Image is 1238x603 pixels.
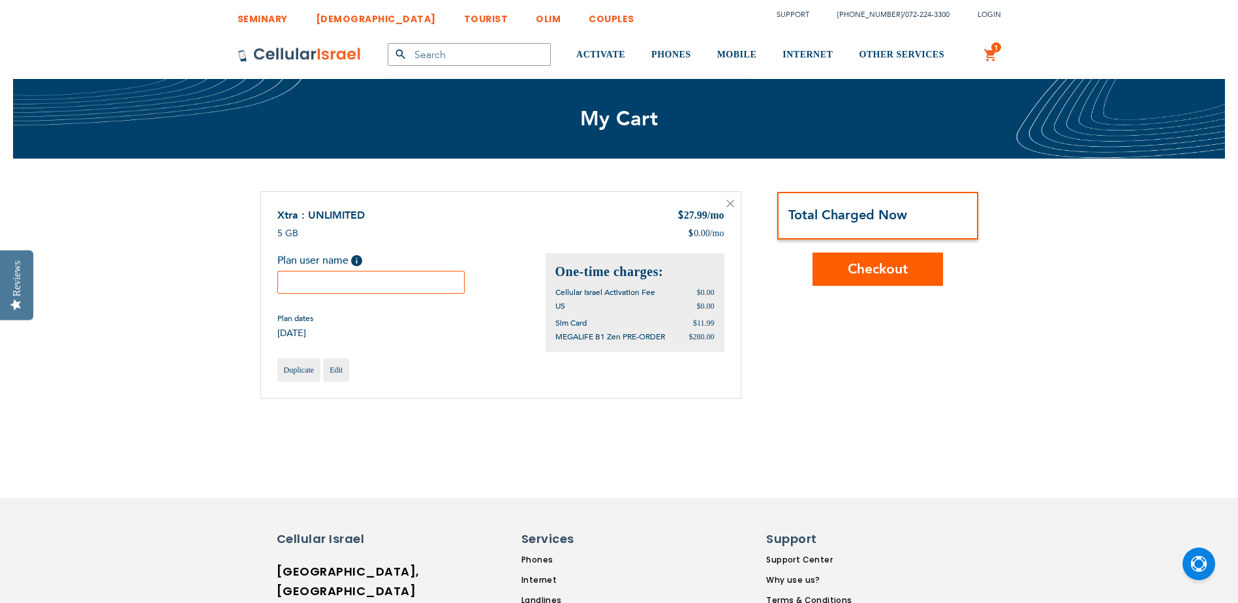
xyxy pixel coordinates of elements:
[576,50,625,59] span: ACTIVATE
[555,287,655,298] span: Cellular Israel Activation Fee
[710,227,724,240] span: /mo
[978,10,1001,20] span: Login
[688,227,724,240] div: 0.00
[859,31,944,80] a: OTHER SERVICES
[351,255,362,266] span: Help
[11,260,23,296] div: Reviews
[238,3,288,27] a: SEMINARY
[521,574,640,586] a: Internet
[777,10,809,20] a: Support
[766,554,852,566] a: Support Center
[277,562,388,601] h6: [GEOGRAPHIC_DATA], [GEOGRAPHIC_DATA]
[277,531,388,548] h6: Cellular Israel
[323,358,349,382] a: Edit
[859,50,944,59] span: OTHER SERVICES
[905,10,950,20] a: 072-224-3300
[824,5,950,24] li: /
[693,318,715,328] span: $11.99
[521,554,640,566] a: Phones
[277,327,313,339] span: [DATE]
[766,531,844,548] h6: Support
[812,253,943,286] button: Checkout
[677,208,724,224] div: 27.99
[277,358,321,382] a: Duplicate
[848,260,908,279] span: Checkout
[782,31,833,80] a: INTERNET
[707,209,724,221] span: /mo
[697,301,715,311] span: $0.00
[277,227,298,240] span: 5 GB
[717,31,757,80] a: MOBILE
[555,263,715,281] h2: One-time charges:
[589,3,634,27] a: COUPLES
[717,50,757,59] span: MOBILE
[238,47,362,63] img: Cellular Israel Logo
[580,105,658,132] span: My Cart
[651,31,691,80] a: PHONES
[651,50,691,59] span: PHONES
[837,10,903,20] a: [PHONE_NUMBER]
[697,288,715,297] span: $0.00
[277,253,348,268] span: Plan user name
[677,209,684,224] span: $
[277,208,365,223] a: Xtra : UNLIMITED
[994,42,998,53] span: 1
[555,318,587,328] span: Sim Card
[536,3,561,27] a: OLIM
[521,531,632,548] h6: Services
[555,301,565,311] span: US
[316,3,436,27] a: [DEMOGRAPHIC_DATA]
[782,50,833,59] span: INTERNET
[388,43,551,66] input: Search
[576,31,625,80] a: ACTIVATE
[766,574,852,586] a: Why use us?
[555,332,665,342] span: MEGALIFE B1 Zen PRE-ORDER
[464,3,508,27] a: TOURIST
[983,48,998,63] a: 1
[284,365,315,375] span: Duplicate
[688,227,694,240] span: $
[330,365,343,375] span: Edit
[788,206,907,224] strong: Total Charged Now
[277,313,313,324] span: Plan dates
[689,332,715,341] span: $280.00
